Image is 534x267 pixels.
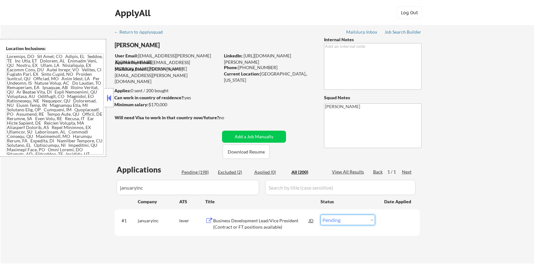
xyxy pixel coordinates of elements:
strong: Current Location: [224,71,260,76]
strong: Minimum salary: [114,102,149,107]
input: Search by title (case sensitive) [265,180,416,195]
a: [URL][DOMAIN_NAME][PERSON_NAME] [224,53,291,65]
div: Next [402,169,412,175]
div: Job Search Builder [385,30,422,34]
div: ApplyAll [115,8,152,18]
div: yes [114,94,218,101]
div: Applied (0) [254,169,286,175]
div: Status [321,196,375,207]
div: Excluded (2) [218,169,250,175]
div: Applications [117,166,179,173]
button: Add a Job Manually [222,131,286,143]
div: Back [373,169,383,175]
strong: Can work in country of residence?: [114,95,185,100]
div: [GEOGRAPHIC_DATA],, [US_STATE] [224,71,314,83]
div: lever [179,218,205,224]
a: ← Return to /applysquad [114,29,169,36]
input: Search by company (case sensitive) [117,180,259,195]
div: 0 sent / 200 bought [114,88,220,94]
strong: Mailslurp Email: [115,66,148,72]
div: [PHONE_NUMBER] [224,64,314,71]
strong: Will need Visa to work in that country now/future?: [115,115,220,120]
div: Location Inclusions: [6,45,104,52]
div: ATS [179,199,205,205]
div: View All Results [332,169,366,175]
div: JD [308,215,315,226]
button: Download Resume [223,145,270,159]
div: no [219,114,237,121]
strong: LinkedIn: [224,53,243,58]
strong: Application Email: [115,60,152,65]
strong: Applies: [114,88,131,93]
button: Log Out [397,6,422,19]
div: 1 / 1 [387,169,402,175]
div: Date Applied [384,199,412,205]
div: [PERSON_NAME][EMAIL_ADDRESS][PERSON_NAME][DOMAIN_NAME] [115,66,220,85]
div: ← Return to /applysquad [114,30,169,34]
div: Business Development Lead/Vice President (Contract or FT positions available) [213,218,309,230]
div: [PERSON_NAME] [115,41,245,49]
strong: Phone: [224,65,238,70]
a: Mailslurp Inbox [346,29,378,36]
a: Job Search Builder [385,29,422,36]
div: Internal Notes [324,36,422,43]
div: All (200) [291,169,323,175]
div: Mailslurp Inbox [346,30,378,34]
strong: User Email: [115,53,138,58]
div: [EMAIL_ADDRESS][PERSON_NAME][DOMAIN_NAME] [115,53,220,65]
div: Title [205,199,315,205]
div: Company [138,199,179,205]
div: [EMAIL_ADDRESS][PERSON_NAME][DOMAIN_NAME] [115,59,220,72]
div: Pending (198) [181,169,213,175]
div: #1 [122,218,133,224]
div: Squad Notes [324,94,422,101]
div: januaryinc [138,218,179,224]
div: $170,000 [114,101,220,108]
